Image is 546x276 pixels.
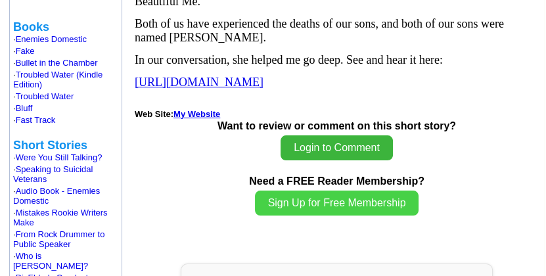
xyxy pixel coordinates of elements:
[13,20,49,34] b: Books
[13,152,102,162] font: ·
[16,103,33,113] a: Bluff
[13,271,14,273] img: shim.gif
[16,58,98,68] a: Bullet in the Chamber
[13,251,88,271] font: ·
[13,56,14,58] img: shim.gif
[13,91,74,101] font: ·
[13,115,55,125] font: ·
[16,91,74,101] a: Troubled Water
[16,152,102,162] a: Were You Still Talking?
[13,164,93,184] font: ·
[135,17,507,44] span: Both of us have experienced the deaths of our sons, and both of our sons were named [PERSON_NAME].
[255,191,419,216] button: Sign Up for Free Membership
[13,206,14,208] img: shim.gif
[13,58,98,68] font: ·
[13,186,100,206] a: Audio Book - Enemies Domestic
[135,53,443,66] span: In our conversation, she helped me go deep. See and hear it here:
[13,229,104,249] font: ·
[13,184,14,186] img: shim.gif
[13,34,87,44] font: ·
[13,44,14,46] img: shim.gif
[281,142,393,153] a: Login to Comment
[13,70,102,89] font: ·
[13,139,87,152] b: Short Stories
[13,249,14,251] img: shim.gif
[13,229,104,249] a: From Rock Drummer to Public Speaker
[16,115,56,125] a: Fast Track
[13,101,14,103] img: shim.gif
[13,68,14,70] img: shim.gif
[135,109,220,119] font: Web Site:
[255,197,419,208] a: Sign Up for Free Membership
[249,175,424,187] b: Need a FREE Reader Membership?
[13,89,14,91] img: shim.gif
[13,208,108,227] a: Mistakes Rookie Writers Make
[13,103,32,113] font: ·
[13,251,88,271] a: Who is [PERSON_NAME]?
[13,208,108,227] font: ·
[13,164,93,184] a: Speaking to Suicidal Veterans
[13,227,14,229] img: shim.gif
[13,186,100,206] font: ·
[135,78,263,88] a: [URL][DOMAIN_NAME]
[13,113,14,115] img: shim.gif
[13,70,102,89] a: Troubled Water (Kindle Edition)
[217,120,456,131] b: Want to review or comment on this short story?
[173,109,220,119] a: My Website
[13,162,14,164] img: shim.gif
[135,76,263,89] span: [URL][DOMAIN_NAME]
[16,46,35,56] a: Fake
[13,46,35,56] font: ·
[281,135,393,160] button: Login to Comment
[16,34,87,44] a: Enemies Domestic
[13,125,14,127] img: shim.gif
